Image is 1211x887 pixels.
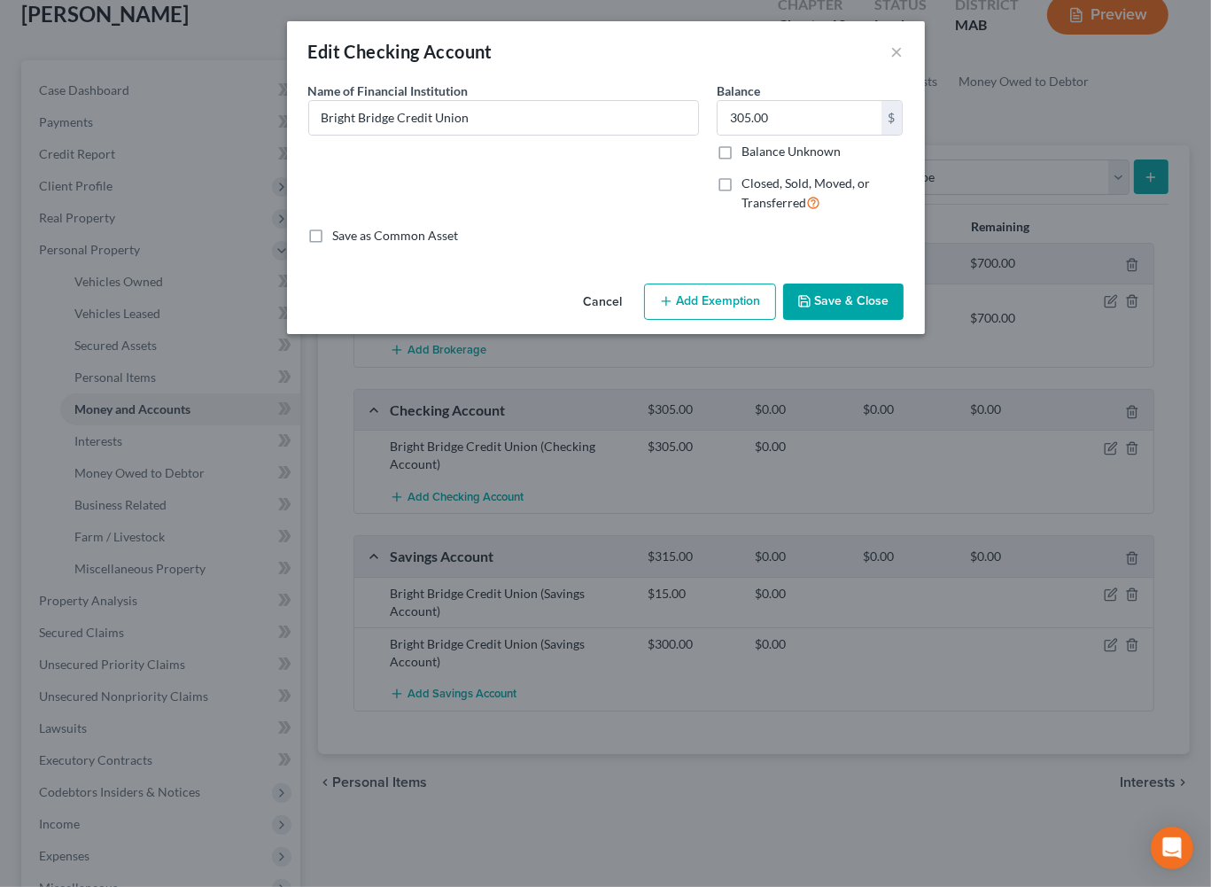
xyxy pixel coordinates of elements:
label: Save as Common Asset [333,227,459,245]
div: $ [881,101,903,135]
span: Name of Financial Institution [308,83,469,98]
label: Balance [717,82,760,100]
button: Cancel [570,285,637,321]
div: Open Intercom Messenger [1151,827,1193,869]
button: × [891,41,904,62]
input: 0.00 [718,101,881,135]
label: Balance Unknown [741,143,841,160]
button: Save & Close [783,284,904,321]
button: Add Exemption [644,284,776,321]
div: Edit Checking Account [308,39,493,64]
input: Enter name... [309,101,698,135]
span: Closed, Sold, Moved, or Transferred [741,175,870,210]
